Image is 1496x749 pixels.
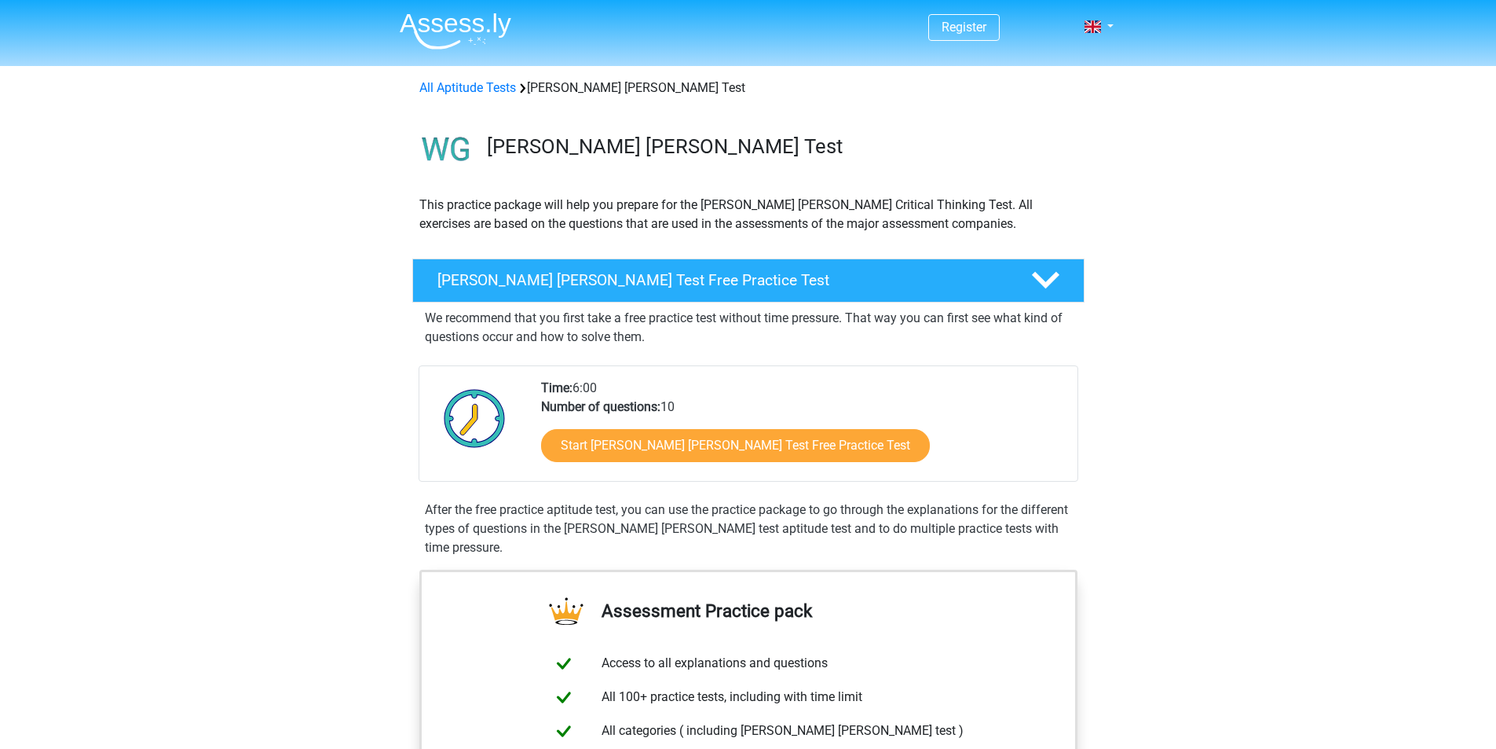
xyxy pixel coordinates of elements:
[541,380,572,395] b: Time:
[435,379,514,457] img: Clock
[541,429,930,462] a: Start [PERSON_NAME] [PERSON_NAME] Test Free Practice Test
[413,79,1084,97] div: [PERSON_NAME] [PERSON_NAME] Test
[529,379,1077,481] div: 6:00 10
[419,80,516,95] a: All Aptitude Tests
[419,196,1077,233] p: This practice package will help you prepare for the [PERSON_NAME] [PERSON_NAME] Critical Thinking...
[413,116,480,183] img: watson glaser test
[541,399,660,414] b: Number of questions:
[419,501,1078,557] div: After the free practice aptitude test, you can use the practice package to go through the explana...
[437,271,1006,289] h4: [PERSON_NAME] [PERSON_NAME] Test Free Practice Test
[400,13,511,50] img: Assessly
[487,134,1072,159] h3: [PERSON_NAME] [PERSON_NAME] Test
[425,309,1072,347] p: We recommend that you first take a free practice test without time pressure. That way you can fir...
[406,259,1091,303] a: [PERSON_NAME] [PERSON_NAME] Test Free Practice Test
[942,20,986,35] a: Register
